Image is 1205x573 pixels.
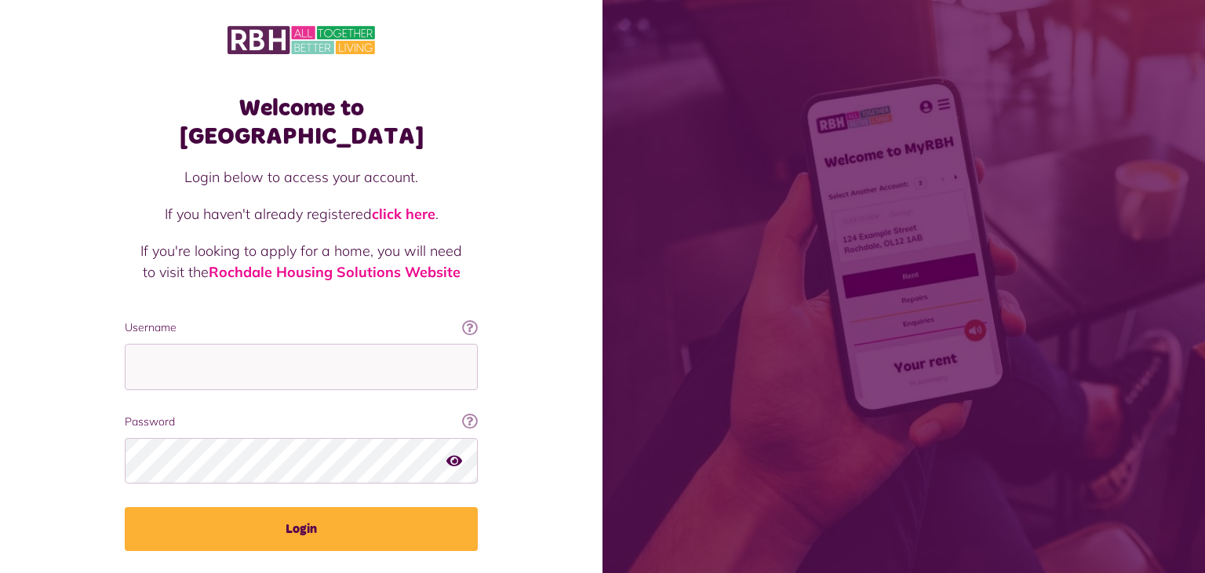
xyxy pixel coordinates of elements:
label: Password [125,414,478,430]
a: Rochdale Housing Solutions Website [209,263,461,281]
img: MyRBH [228,24,375,57]
button: Login [125,507,478,551]
a: click here [372,205,435,223]
p: If you haven't already registered . [140,203,462,224]
p: Login below to access your account. [140,166,462,188]
p: If you're looking to apply for a home, you will need to visit the [140,240,462,283]
h1: Welcome to [GEOGRAPHIC_DATA] [125,94,478,151]
label: Username [125,319,478,336]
